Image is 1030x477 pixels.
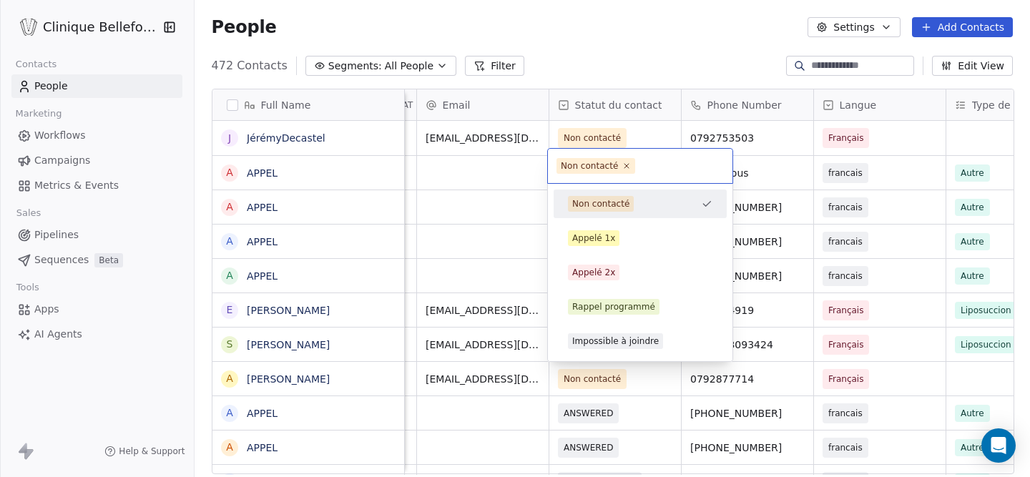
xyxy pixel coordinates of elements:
[572,197,629,210] div: Non contacté
[572,335,659,348] div: Impossible à joindre
[572,266,615,279] div: Appelé 2x
[554,190,727,355] div: Suggestions
[561,159,618,172] div: Non contacté
[572,300,655,313] div: Rappel programmé
[572,232,615,245] div: Appelé 1x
